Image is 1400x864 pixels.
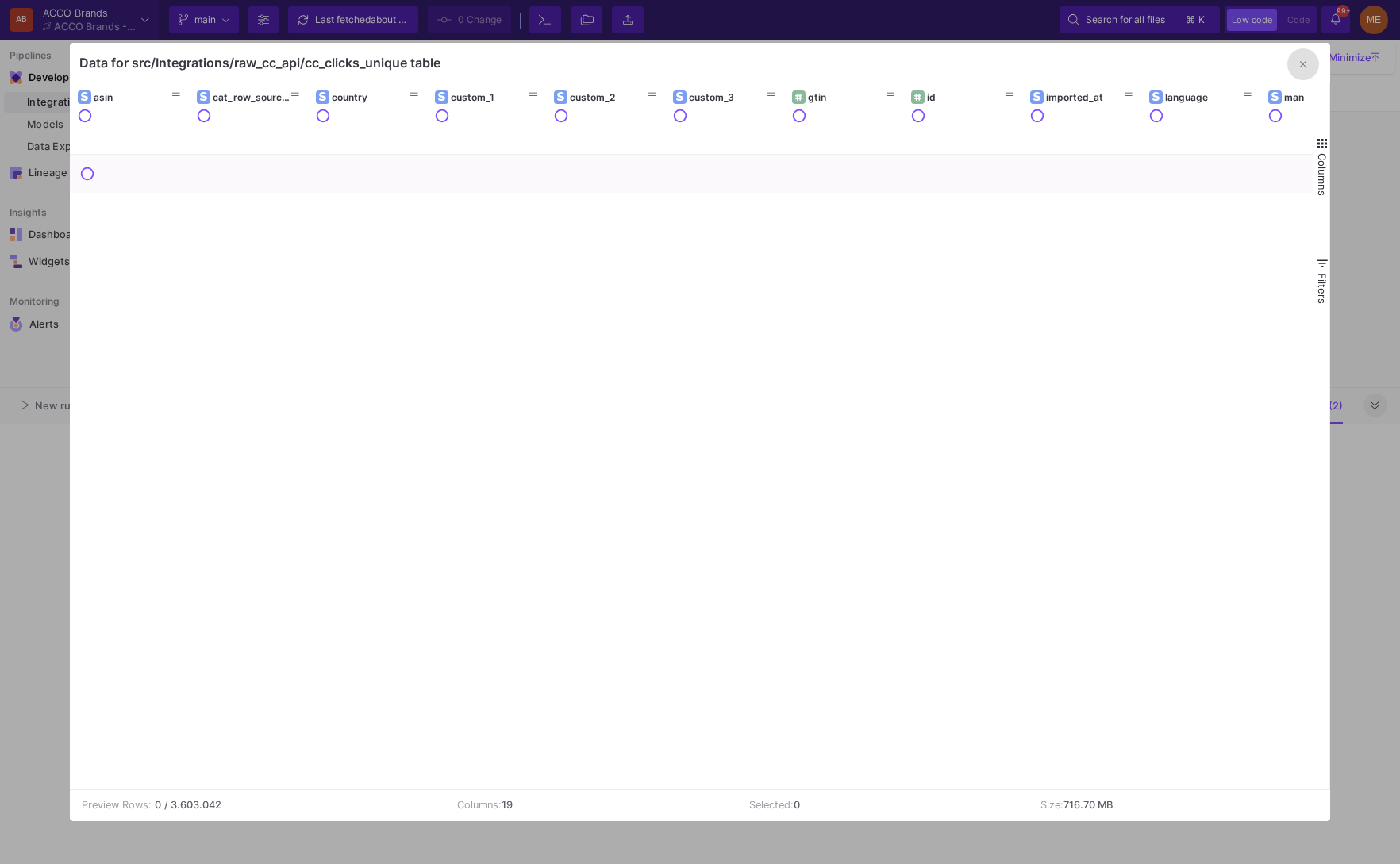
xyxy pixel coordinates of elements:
div: custom_2 [570,91,648,103]
td: Selected: [737,790,1029,821]
b: 0 [794,799,800,811]
div: country [332,91,410,103]
div: gtin [808,91,887,103]
div: id [927,91,1006,103]
div: imported_at [1046,91,1125,103]
div: asin [94,91,172,103]
td: Columns: [445,790,737,821]
b: 0 [155,797,161,812]
div: language [1165,91,1244,103]
div: man [1284,91,1363,103]
b: 19 [502,799,513,811]
div: cat_row_source_account [213,91,291,103]
td: Size: [1029,790,1321,821]
div: custom_3 [689,91,767,103]
div: Data for src/Integrations/raw_cc_api/cc_clicks_unique table [79,55,440,71]
div: Preview Rows: [82,797,152,812]
span: Filters [1316,273,1329,304]
span: Columns [1316,153,1329,196]
div: custom_1 [451,91,529,103]
b: / 3.603.042 [164,797,221,812]
b: 716.70 MB [1063,799,1113,811]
